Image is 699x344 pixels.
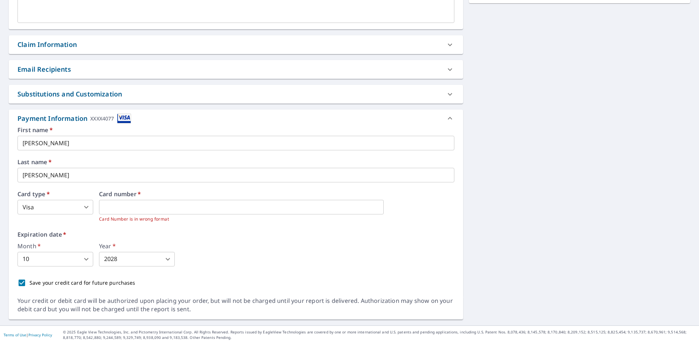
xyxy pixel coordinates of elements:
div: Payment InformationXXXX4077cardImage [9,110,463,127]
label: Expiration date [17,232,454,237]
div: Your credit or debit card will be authorized upon placing your order, but will not be charged unt... [17,297,454,313]
div: Email Recipients [17,64,71,74]
div: Substitutions and Customization [9,85,463,103]
label: Card type [17,191,93,197]
img: cardImage [117,114,131,123]
div: Visa [17,200,93,214]
a: Terms of Use [4,332,26,337]
div: Payment Information [17,114,131,123]
p: Card Number is in wrong format [99,216,454,223]
div: XXXX4077 [90,114,114,123]
div: Claim Information [9,35,463,54]
div: Substitutions and Customization [17,89,122,99]
label: Month [17,243,93,249]
div: 10 [17,252,93,266]
div: Claim Information [17,40,77,50]
label: Last name [17,159,454,165]
iframe: secure payment field [99,200,384,214]
p: Save your credit card for future purchases [29,279,135,286]
div: 2028 [99,252,175,266]
label: First name [17,127,454,133]
label: Year [99,243,175,249]
a: Privacy Policy [28,332,52,337]
p: © 2025 Eagle View Technologies, Inc. and Pictometry International Corp. All Rights Reserved. Repo... [63,329,695,340]
div: Email Recipients [9,60,463,79]
p: | [4,333,52,337]
label: Card number [99,191,454,197]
